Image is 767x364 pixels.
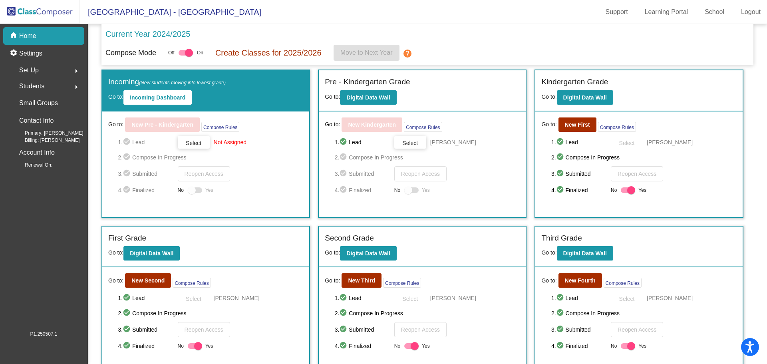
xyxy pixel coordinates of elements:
button: Digital Data Wall [557,90,613,105]
p: Current Year 2024/2025 [105,28,190,40]
b: Digital Data Wall [130,250,173,257]
span: Go to: [108,93,123,100]
label: Third Grade [541,233,582,244]
span: 4. Finalized [551,185,607,195]
mat-icon: settings [10,49,19,58]
span: Go to: [325,120,340,129]
button: Digital Data Wall [340,246,396,261]
span: 3. Submitted [335,325,390,334]
span: 1. Lead [335,137,390,147]
mat-icon: check_circle [123,137,132,147]
span: Yes [638,185,646,195]
span: Go to: [108,276,123,285]
mat-icon: check_circle [123,185,132,195]
span: Go to: [541,120,556,129]
span: [PERSON_NAME] [647,138,693,146]
mat-icon: check_circle [556,293,566,303]
span: Off [168,49,175,56]
mat-icon: check_circle [123,293,132,303]
span: 3. Submitted [551,169,607,179]
mat-icon: check_circle [339,137,349,147]
b: Digital Data Wall [563,94,607,101]
mat-icon: arrow_right [72,66,81,76]
button: Select [394,136,426,149]
label: Incoming [108,76,226,88]
mat-icon: check_circle [339,325,349,334]
b: Digital Data Wall [346,94,390,101]
span: Students [19,81,44,92]
button: Reopen Access [611,166,663,181]
p: Account Info [19,147,55,158]
span: 4. Finalized [551,341,607,351]
mat-icon: arrow_right [72,82,81,92]
span: Reopen Access [618,326,656,333]
mat-icon: check_circle [556,308,566,318]
button: Move to Next Year [334,45,399,61]
span: Yes [205,185,213,195]
span: 3. Submitted [551,325,607,334]
p: Settings [19,49,42,58]
span: No [178,187,184,194]
b: New Pre - Kindergarten [131,121,193,128]
span: 1. Lead [551,137,607,147]
span: Reopen Access [401,326,440,333]
span: 3. Submitted [118,325,173,334]
span: 4. Finalized [335,341,390,351]
span: 1. Lead [551,293,607,303]
button: Compose Rules [383,278,421,288]
span: No [611,342,617,350]
mat-icon: check_circle [123,153,132,162]
span: Go to: [108,249,123,256]
button: New First [558,117,596,132]
mat-icon: check_circle [556,169,566,179]
button: Compose Rules [173,278,211,288]
span: 2. Compose In Progress [335,308,520,318]
mat-icon: check_circle [123,169,132,179]
mat-icon: check_circle [339,341,349,351]
button: Compose Rules [598,122,636,132]
button: Compose Rules [201,122,239,132]
span: 4. Finalized [118,185,173,195]
p: Create Classes for 2025/2026 [215,47,322,59]
b: Incoming Dashboard [130,94,185,101]
p: Contact Info [19,115,54,126]
span: Primary: [PERSON_NAME] [12,129,83,137]
mat-icon: check_circle [556,185,566,195]
mat-icon: check_circle [339,293,349,303]
mat-icon: check_circle [123,341,132,351]
span: [PERSON_NAME] [430,294,476,302]
b: New Third [348,277,375,284]
span: 2. Compose In Progress [118,153,303,162]
mat-icon: check_circle [556,153,566,162]
span: 1. Lead [118,293,173,303]
button: Select [611,292,643,304]
span: 3. Submitted [118,169,173,179]
p: Compose Mode [105,48,156,58]
mat-icon: home [10,31,19,41]
span: [PERSON_NAME] [214,294,260,302]
button: Select [178,292,210,304]
button: Reopen Access [611,322,663,337]
span: Move to Next Year [340,49,393,56]
button: Compose Rules [604,278,642,288]
button: Reopen Access [178,322,230,337]
mat-icon: check_circle [339,169,349,179]
span: 4. Finalized [118,341,173,351]
button: New Kindergarten [342,117,402,132]
span: Reopen Access [618,171,656,177]
button: Digital Data Wall [123,246,180,261]
button: Digital Data Wall [557,246,613,261]
label: First Grade [108,233,146,244]
span: Select [619,296,635,302]
span: 2. Compose In Progress [335,153,520,162]
span: Set Up [19,65,39,76]
mat-icon: help [403,49,412,58]
span: Go to: [325,93,340,100]
span: 2. Compose In Progress [118,308,303,318]
button: New Pre - Kindergarten [125,117,200,132]
span: Go to: [541,93,556,100]
span: Yes [638,341,646,351]
span: Select [186,140,201,146]
span: 2. Compose In Progress [551,308,737,318]
p: Small Groups [19,97,58,109]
